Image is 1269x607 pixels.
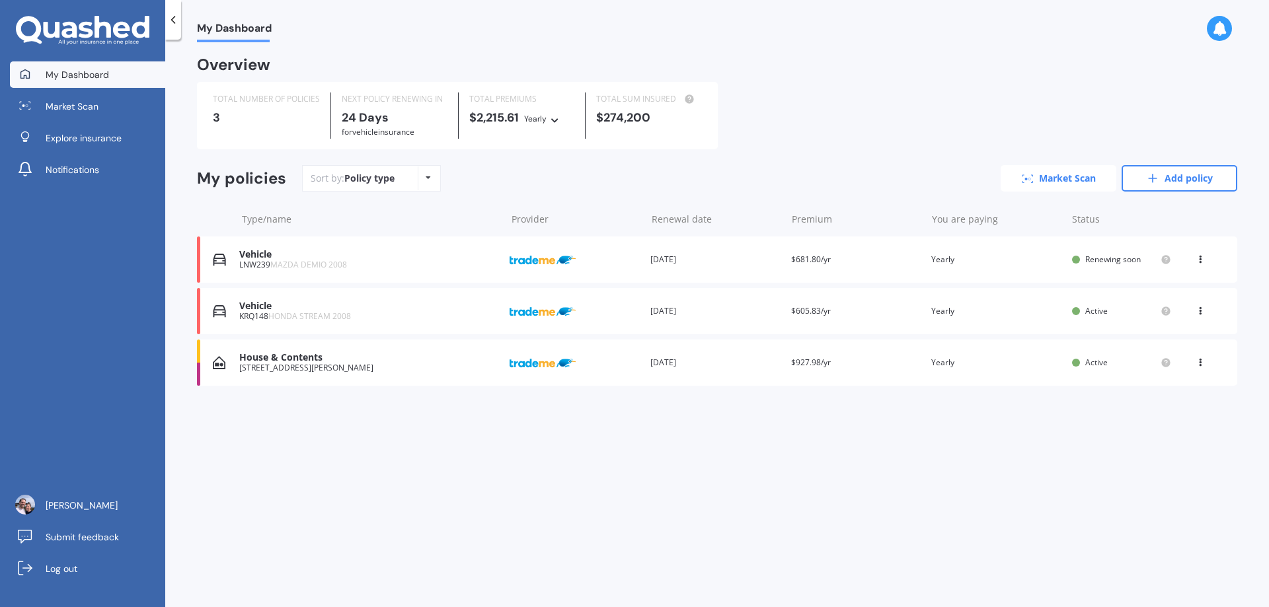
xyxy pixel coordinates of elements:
[650,304,781,318] div: [DATE]
[931,304,1061,318] div: Yearly
[197,169,286,188] div: My policies
[197,22,272,40] span: My Dashboard
[342,110,389,125] b: 24 Days
[10,157,165,183] a: Notifications
[510,247,576,272] img: Trade Me Insurance
[650,356,781,369] div: [DATE]
[10,93,165,120] a: Market Scan
[239,301,499,312] div: Vehicle
[469,111,575,125] div: $2,215.61
[792,213,921,226] div: Premium
[1085,305,1108,316] span: Active
[791,254,831,265] span: $681.80/yr
[270,259,347,270] span: MAZDA DEMIO 2008
[652,213,781,226] div: Renewal date
[46,68,109,81] span: My Dashboard
[342,92,447,106] div: NEXT POLICY RENEWING IN
[46,530,119,544] span: Submit feedback
[1001,165,1116,192] a: Market Scan
[10,492,165,518] a: [PERSON_NAME]
[239,312,499,321] div: KRQ148
[213,304,226,318] img: Vehicle
[510,350,576,375] img: Trade Me Insurance
[596,92,702,106] div: TOTAL SUM INSURED
[1122,165,1237,192] a: Add policy
[10,125,165,151] a: Explore insurance
[510,299,576,324] img: Trade Me Insurance
[469,92,575,106] div: TOTAL PREMIUMS
[596,111,702,124] div: $274,200
[1072,213,1171,226] div: Status
[342,126,414,137] span: for Vehicle insurance
[512,213,641,226] div: Provider
[213,92,320,106] div: TOTAL NUMBER OF POLICIES
[1085,254,1141,265] span: Renewing soon
[239,363,499,373] div: [STREET_ADDRESS][PERSON_NAME]
[239,352,499,363] div: House & Contents
[344,172,395,185] div: Policy type
[46,131,122,145] span: Explore insurance
[932,213,1061,226] div: You are paying
[15,495,35,515] img: ACg8ocLHD8sSD32pWleaFygcOjXJ9wMgMOZxwALWD49Qt7bFN2O3c20HmQ=s96-c
[46,100,98,113] span: Market Scan
[239,260,499,269] div: LNW239
[650,253,781,266] div: [DATE]
[311,172,395,185] div: Sort by:
[242,213,501,226] div: Type/name
[213,111,320,124] div: 3
[1085,357,1108,368] span: Active
[791,305,831,316] span: $605.83/yr
[791,357,831,368] span: $927.98/yr
[213,356,225,369] img: House & Contents
[10,555,165,582] a: Log out
[931,356,1061,369] div: Yearly
[524,112,547,125] div: Yearly
[197,58,270,71] div: Overview
[46,562,77,575] span: Log out
[213,253,226,266] img: Vehicle
[931,253,1061,266] div: Yearly
[10,61,165,88] a: My Dashboard
[46,163,99,176] span: Notifications
[46,499,118,512] span: [PERSON_NAME]
[10,524,165,550] a: Submit feedback
[268,310,351,322] span: HONDA STREAM 2008
[239,249,499,260] div: Vehicle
